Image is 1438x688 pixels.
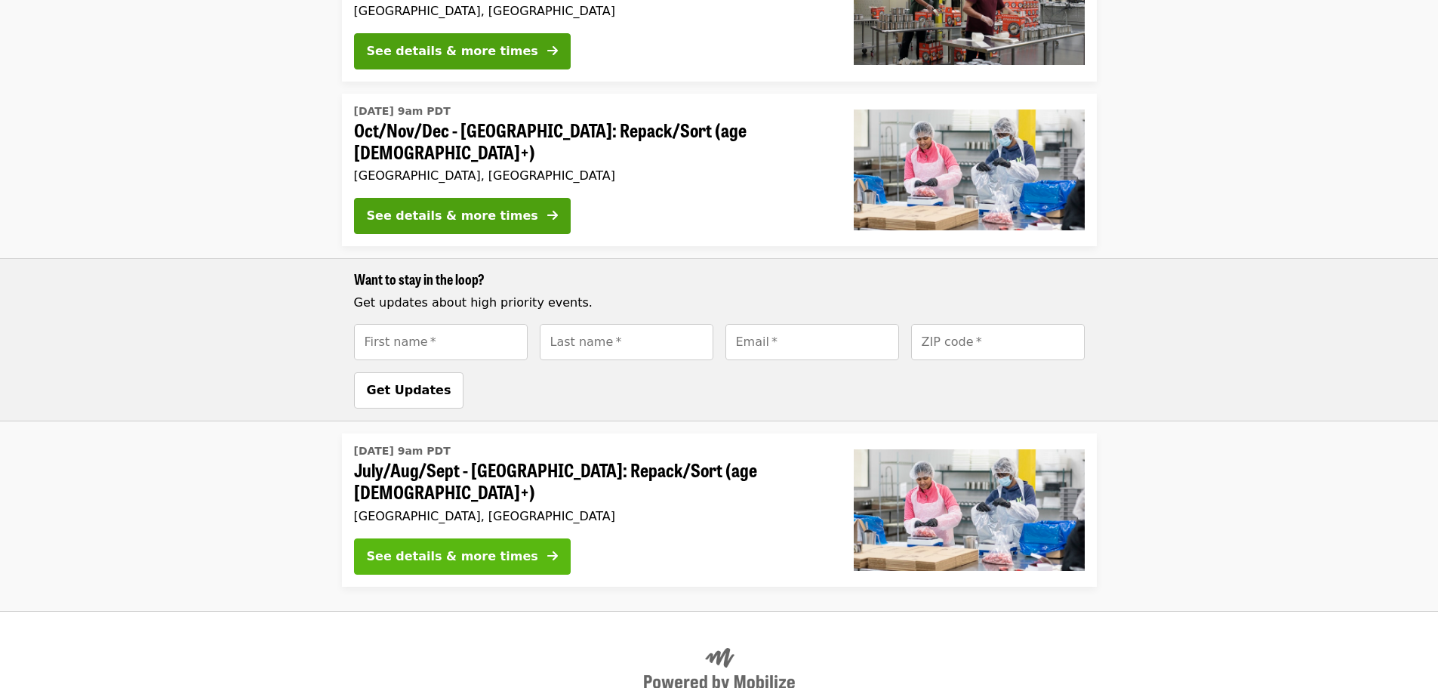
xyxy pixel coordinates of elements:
[354,509,830,523] div: [GEOGRAPHIC_DATA], [GEOGRAPHIC_DATA]
[354,33,571,69] button: See details & more times
[547,44,558,58] i: arrow-right icon
[367,383,451,397] span: Get Updates
[854,110,1085,230] img: Oct/Nov/Dec - Beaverton: Repack/Sort (age 10+) organized by Oregon Food Bank
[354,4,830,18] div: [GEOGRAPHIC_DATA], [GEOGRAPHIC_DATA]
[354,198,571,234] button: See details & more times
[547,208,558,223] i: arrow-right icon
[354,119,830,163] span: Oct/Nov/Dec - [GEOGRAPHIC_DATA]: Repack/Sort (age [DEMOGRAPHIC_DATA]+)
[854,449,1085,570] img: July/Aug/Sept - Beaverton: Repack/Sort (age 10+) organized by Oregon Food Bank
[354,372,464,409] button: Get Updates
[725,324,899,360] input: [object Object]
[367,42,538,60] div: See details & more times
[367,207,538,225] div: See details & more times
[540,324,713,360] input: [object Object]
[342,433,1097,587] a: See details for "July/Aug/Sept - Beaverton: Repack/Sort (age 10+)"
[367,548,538,566] div: See details & more times
[354,538,571,575] button: See details & more times
[354,103,451,119] time: [DATE] 9am PDT
[547,549,558,563] i: arrow-right icon
[354,295,593,310] span: Get updates about high priority events.
[354,459,830,503] span: July/Aug/Sept - [GEOGRAPHIC_DATA]: Repack/Sort (age [DEMOGRAPHIC_DATA]+)
[354,168,830,183] div: [GEOGRAPHIC_DATA], [GEOGRAPHIC_DATA]
[354,324,528,360] input: [object Object]
[911,324,1085,360] input: [object Object]
[342,94,1097,247] a: See details for "Oct/Nov/Dec - Beaverton: Repack/Sort (age 10+)"
[354,269,485,288] span: Want to stay in the loop?
[354,443,451,459] time: [DATE] 9am PDT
